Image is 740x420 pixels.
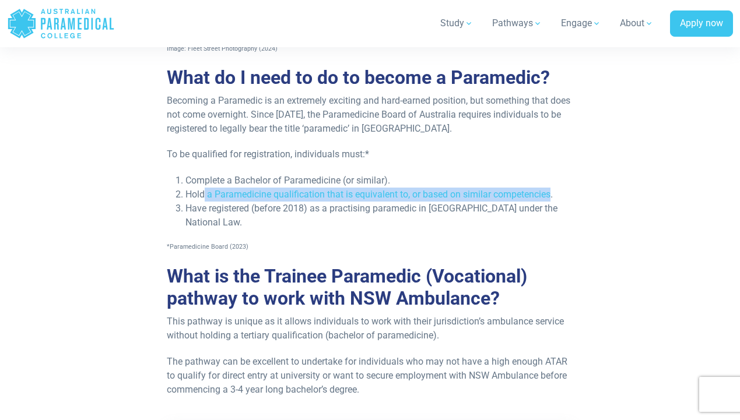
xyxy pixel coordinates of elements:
li: Hold a Paramedicine qualification that is equivalent to, or based on similar competencies. [185,188,574,202]
h2: What is the Trainee Paramedic (Vocational) pathway to work with NSW Ambulance? [167,265,574,310]
a: Apply now [670,10,733,37]
a: Study [433,7,481,40]
p: The pathway can be excellent to undertake for individuals who may not have a high enough ATAR to ... [167,355,574,397]
li: Have registered (before 2018) as a practising paramedic in [GEOGRAPHIC_DATA] under the National Law. [185,202,574,230]
p: To be qualified for registration, individuals must:* [167,147,574,161]
a: About [613,7,661,40]
p: This pathway is unique as it allows individuals to work with their jurisdiction’s ambulance servi... [167,315,574,343]
h2: What do I need to do to become a Paramedic? [167,66,574,89]
a: Pathways [485,7,549,40]
span: *Paramedicine Board (2023) [167,243,248,250]
li: Complete a Bachelor of Paramedicine (or similar). [185,174,574,188]
span: Image: Fleet Street Photography (2024) [167,45,278,52]
a: Australian Paramedical College [7,5,115,43]
a: Engage [554,7,608,40]
p: Becoming a Paramedic is an extremely exciting and hard-earned position, but something that does n... [167,94,574,136]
